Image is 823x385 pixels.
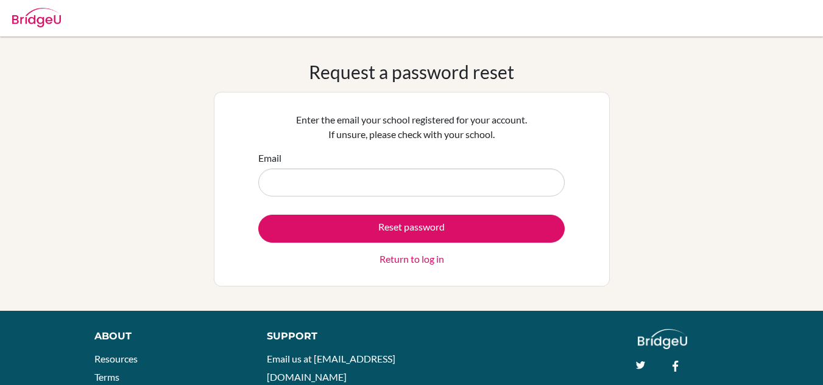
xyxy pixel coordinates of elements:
[12,8,61,27] img: Bridge-U
[267,353,395,383] a: Email us at [EMAIL_ADDRESS][DOMAIN_NAME]
[258,151,281,165] label: Email
[380,252,444,266] a: Return to log in
[258,215,565,243] button: Reset password
[94,353,138,364] a: Resources
[267,329,400,344] div: Support
[94,371,119,383] a: Terms
[309,61,514,83] h1: Request a password reset
[94,329,239,344] div: About
[638,329,687,349] img: logo_white@2x-f4f0deed5e89b7ecb1c2cc34c3e3d731f90f0f143d5ea2071677605dd97b5244.png
[258,113,565,142] p: Enter the email your school registered for your account. If unsure, please check with your school.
